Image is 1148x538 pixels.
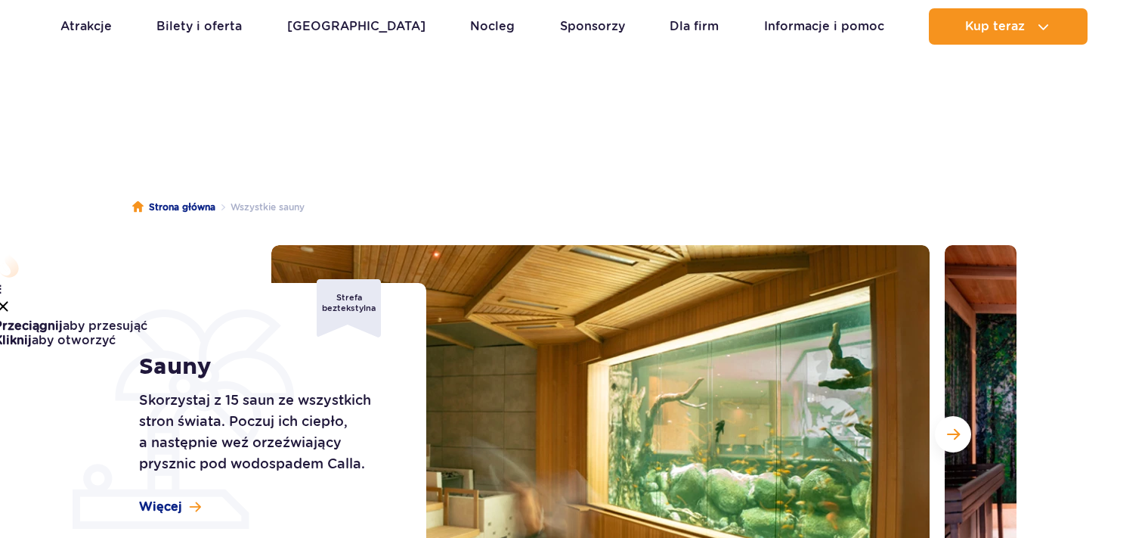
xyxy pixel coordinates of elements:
[139,499,182,515] span: Więcej
[764,8,884,45] a: Informacje i pomoc
[317,279,381,337] div: Strefa beztekstylna
[670,8,719,45] a: Dla firm
[60,8,112,45] a: Atrakcje
[139,499,201,515] a: Więcej
[560,8,625,45] a: Sponsorzy
[139,390,392,474] p: Skorzystaj z 15 saun ze wszystkich stron świata. Poczuj ich ciepło, a następnie weź orzeźwiający ...
[215,200,305,215] li: Wszystkie sauny
[965,20,1025,33] span: Kup teraz
[287,8,425,45] a: [GEOGRAPHIC_DATA]
[139,353,392,381] h1: Sauny
[132,200,215,215] a: Strona główna
[470,8,515,45] a: Nocleg
[156,8,242,45] a: Bilety i oferta
[929,8,1088,45] button: Kup teraz
[935,416,971,452] button: Następny slajd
